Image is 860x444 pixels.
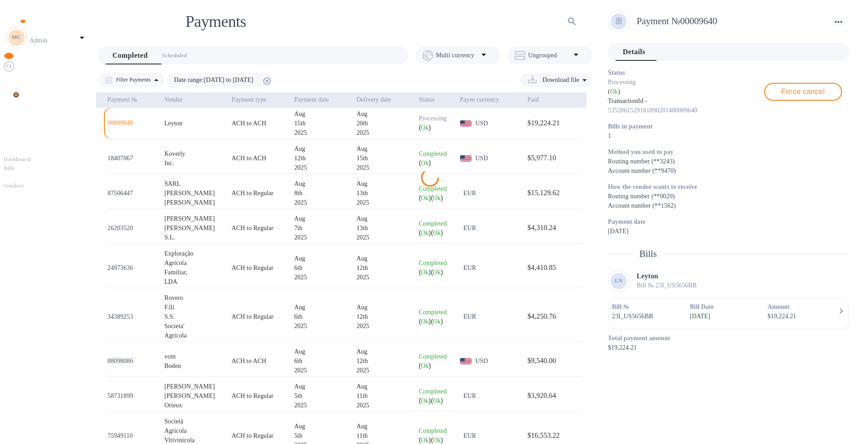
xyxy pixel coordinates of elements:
[162,51,187,60] span: Scheduled
[112,49,148,62] span: Completed
[294,109,349,119] div: Aug
[4,146,90,155] p: Pay
[30,36,74,45] p: Admin
[421,268,429,277] p: Ok
[107,356,157,366] p: 88098086
[419,361,453,371] div: ( )
[294,163,349,172] div: 2025
[419,307,453,317] p: Completed
[185,12,506,31] h1: Payments
[475,356,520,366] p: USD
[232,95,267,104] p: Payment type
[528,392,566,400] h3: $3,920.64
[421,158,429,168] p: Ok
[464,263,520,273] p: EUR
[421,193,429,203] p: Ok
[357,119,412,128] div: 20th
[357,95,391,104] p: Delivery date
[294,198,349,207] div: 2025
[164,391,224,401] div: [PERSON_NAME]
[528,95,539,104] p: Paid
[14,14,52,25] img: Logo
[421,396,429,406] p: Ok
[12,34,21,40] b: MC
[294,188,349,198] div: 8th
[294,321,349,331] div: 2025
[294,263,349,273] div: 6th
[433,228,441,238] p: Ok
[608,106,764,115] p: 5352061529181890201400009640
[294,431,349,440] div: 5th
[419,396,453,406] div: ( ) ( )
[357,109,412,119] div: Aug
[294,214,349,223] div: Aug
[421,317,429,326] p: Ok
[232,356,287,366] p: ACH to ACH
[433,396,441,406] p: Ok
[636,281,697,290] p: Bill № 23I_US5656BB
[464,223,520,233] p: EUR
[164,119,224,128] div: Leyton
[107,263,157,273] p: 24973636
[528,224,566,232] h3: $4,310.24
[460,95,499,104] p: Payee currency
[615,277,623,284] b: LN
[419,317,453,326] div: ( ) ( )
[232,223,287,233] p: ACH to Regular
[772,86,834,97] span: Force cancel
[164,149,224,158] div: Koverly
[107,223,157,233] p: 26203520
[164,223,224,233] div: [PERSON_NAME]
[357,366,412,375] div: 2025
[164,233,224,242] div: S.L.
[610,87,618,96] p: Ok
[608,184,697,190] b: How the vendor wants to receive
[164,95,183,104] p: Vendor
[174,76,258,85] p: Date range :
[357,188,412,198] div: 13th
[4,183,24,189] b: Vendors
[815,401,860,444] div: Chat Widget
[419,219,453,228] p: Completed
[528,264,566,272] h3: $4,410.85
[528,312,566,321] h3: $4,250.76
[528,154,566,162] h3: $5,977.10
[164,303,224,312] div: F.lli
[539,76,579,85] p: Download file
[608,201,842,210] div: Account number (**1562)
[608,87,764,96] p: ( )
[528,119,566,128] h3: $19,224.21
[690,303,714,310] b: Bill Date
[164,188,224,198] div: [PERSON_NAME]
[636,16,828,27] h2: Payment № 00009640
[767,312,838,321] div: $19,224.21
[433,193,441,203] p: Ok
[357,223,412,233] div: 13th
[464,431,520,440] p: EUR
[608,218,645,225] b: Payment date
[107,391,157,401] p: 58731899
[232,312,287,321] p: ACH to Regular
[608,299,849,329] button: Bill №23I_US5656BBBill Date[DATE]Amount$19,224.21
[357,128,412,137] div: 2025
[232,391,287,401] p: ACH to Regular
[164,312,224,321] div: S.S.
[357,144,412,154] div: Aug
[164,382,224,391] div: [PERSON_NAME]
[608,96,764,115] p: TransactionId -
[357,179,412,188] div: Aug
[232,154,287,163] p: ACH to ACH
[357,154,412,163] div: 15th
[460,155,472,162] img: USD
[164,401,224,410] div: Orieux
[436,51,478,60] p: Multi currency
[164,426,224,435] div: Agricola
[164,158,224,168] div: Inc.
[4,4,90,14] div: Unpin categories
[294,401,349,410] div: 2025
[4,156,30,162] b: Dashboard
[294,144,349,154] div: Aug
[636,272,658,280] b: Leyton
[419,228,453,238] div: ( ) ( )
[164,268,224,277] div: Familiar,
